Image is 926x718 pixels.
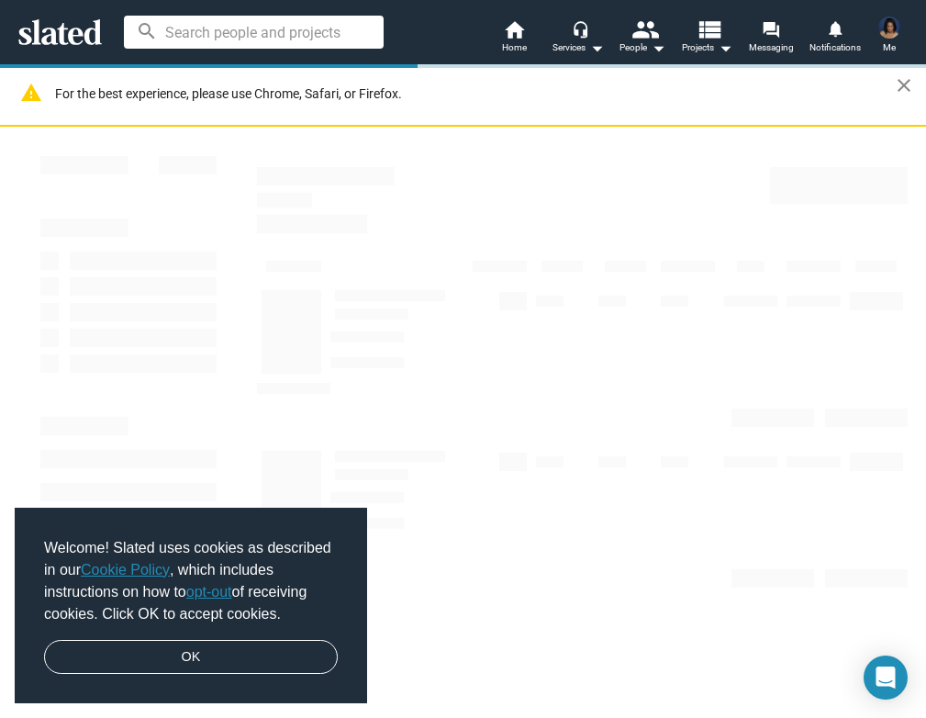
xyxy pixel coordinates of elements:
[714,37,736,59] mat-icon: arrow_drop_down
[55,82,897,107] div: For the best experience, please use Chrome, Safari, or Firefox.
[739,18,803,59] a: Messaging
[883,37,896,59] span: Me
[749,37,794,59] span: Messaging
[696,16,722,42] mat-icon: view_list
[44,537,338,625] span: Welcome! Slated uses cookies as described in our , which includes instructions on how to of recei...
[893,74,915,96] mat-icon: close
[186,584,232,600] a: opt-out
[619,37,665,59] div: People
[552,37,604,59] div: Services
[826,19,843,37] mat-icon: notifications
[647,37,669,59] mat-icon: arrow_drop_down
[762,20,779,38] mat-icon: forum
[586,37,608,59] mat-icon: arrow_drop_down
[81,562,170,578] a: Cookie Policy
[482,18,546,59] a: Home
[610,18,675,59] button: People
[864,656,908,700] div: Open Intercom Messenger
[809,37,861,59] span: Notifications
[502,37,527,59] span: Home
[682,37,732,59] span: Projects
[803,18,867,59] a: Notifications
[631,16,658,42] mat-icon: people
[503,18,525,40] mat-icon: home
[20,82,42,104] mat-icon: warning
[124,16,384,49] input: Search people and projects
[878,17,900,39] img: cheryl desouza
[15,508,367,704] div: cookieconsent
[546,18,610,59] button: Services
[675,18,739,59] button: Projects
[867,13,911,61] button: cheryl desouzaMe
[572,20,588,37] mat-icon: headset_mic
[44,640,338,675] a: dismiss cookie message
